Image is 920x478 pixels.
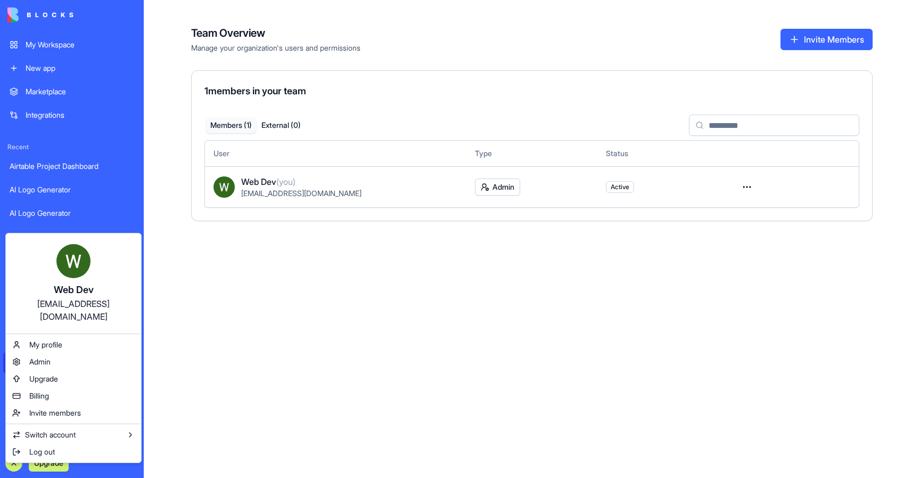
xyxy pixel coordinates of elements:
[29,408,81,418] span: Invite members
[29,447,55,457] span: Log out
[8,370,139,387] a: Upgrade
[8,236,139,331] a: Web Dev[EMAIL_ADDRESS][DOMAIN_NAME]
[10,208,134,218] div: AI Logo Generator
[17,282,130,297] div: Web Dev
[8,336,139,353] a: My profile
[3,143,141,151] span: Recent
[10,161,134,172] div: Airtable Project Dashboard
[29,339,62,350] span: My profile
[10,184,134,195] div: AI Logo Generator
[56,244,91,278] img: ACg8ocJfX902z323eJv0WgYs8to-prm3hRyyT9LVmbu9YU5sKTReeg=s96-c
[29,374,58,384] span: Upgrade
[29,357,51,367] span: Admin
[29,391,49,401] span: Billing
[25,430,76,440] span: Switch account
[8,353,139,370] a: Admin
[8,404,139,422] a: Invite members
[17,297,130,323] div: [EMAIL_ADDRESS][DOMAIN_NAME]
[8,387,139,404] a: Billing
